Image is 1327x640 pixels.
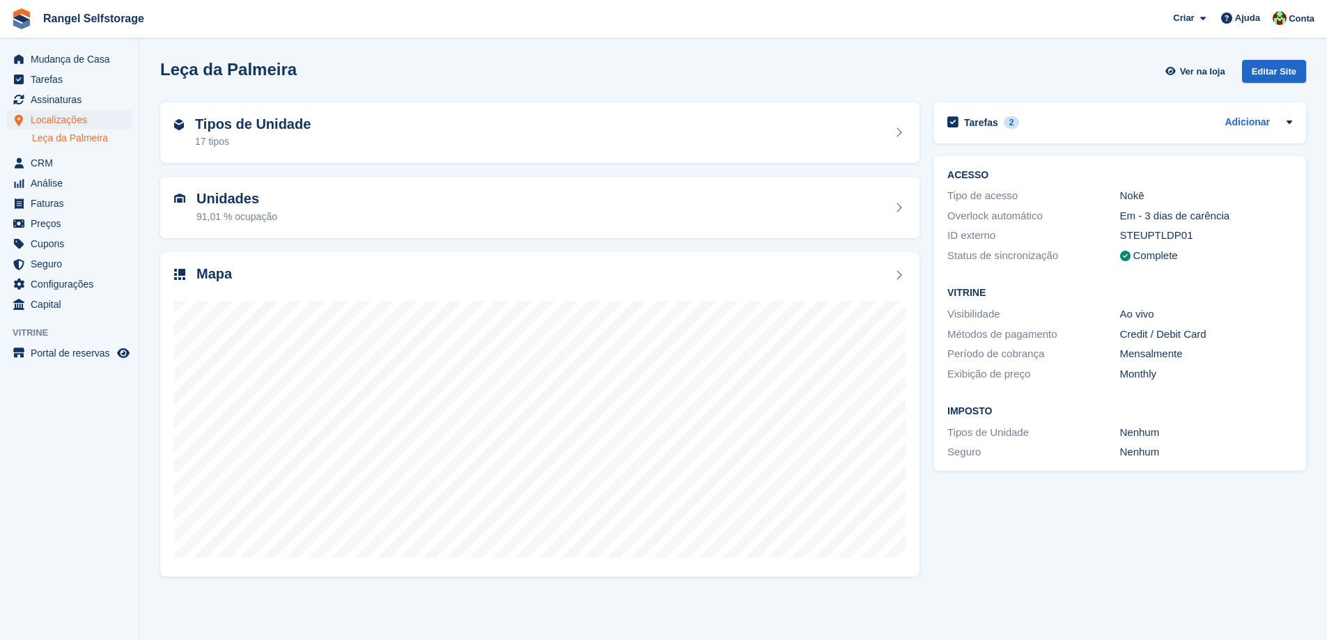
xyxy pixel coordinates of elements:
div: 91,01 % ocupação [196,210,277,224]
div: Mensalmente [1120,346,1292,362]
div: Tipos de Unidade [947,425,1119,441]
span: Faturas [31,194,114,213]
h2: Leça da Palmeira [160,60,297,79]
div: Ao vivo [1120,306,1292,322]
a: Editar Site [1242,60,1306,88]
span: Cupons [31,234,114,253]
div: Visibilidade [947,306,1119,322]
img: Fernando Ferreira [1273,11,1287,25]
a: menu [7,153,132,173]
a: menu [7,173,132,193]
h2: Tarefas [964,116,998,129]
div: Credit / Debit Card [1120,327,1292,343]
h2: Mapa [196,266,232,282]
span: Capital [31,295,114,314]
a: menu [7,49,132,69]
div: Exibição de preço [947,366,1119,382]
h2: Imposto [947,406,1292,417]
a: Mapa [160,252,919,577]
a: menu [7,110,132,130]
span: Mudança de Casa [31,49,114,69]
h2: Vitrine [947,288,1292,299]
span: CRM [31,153,114,173]
a: Loja de pré-visualização [115,345,132,361]
div: ID externo [947,228,1119,244]
h2: Tipos de Unidade [195,116,311,132]
a: Unidades 91,01 % ocupação [160,177,919,238]
div: Editar Site [1242,60,1306,83]
a: menu [7,90,132,109]
img: stora-icon-8386f47178a22dfd0bd8f6a31ec36ba5ce8667c1dd55bd0f319d3a0aa187defe.svg [11,8,32,29]
div: Período de cobrança [947,346,1119,362]
span: Configurações [31,274,114,294]
div: Monthly [1120,366,1292,382]
div: Nokē [1120,188,1292,204]
span: Conta [1289,12,1314,26]
a: Ver na loja [1163,60,1230,83]
div: Tipo de acesso [947,188,1119,204]
div: Métodos de pagamento [947,327,1119,343]
a: menu [7,295,132,314]
a: menu [7,214,132,233]
div: Em - 3 dias de carência [1120,208,1292,224]
a: Rangel Selfstorage [38,7,150,30]
h2: Unidades [196,191,277,207]
span: Análise [31,173,114,193]
h2: ACESSO [947,170,1292,181]
a: menu [7,194,132,213]
a: Tipos de Unidade 17 tipos [160,102,919,164]
a: menu [7,234,132,253]
a: Adicionar [1225,115,1270,131]
div: 2 [1004,116,1020,129]
a: Leça da Palmeira [32,132,132,145]
span: Localizações [31,110,114,130]
div: STEUPTLDP01 [1120,228,1292,244]
span: Preços [31,214,114,233]
img: unit-type-icn-2b2737a686de81e16bb02015468b77c625bbabd49415b5ef34ead5e3b44a266d.svg [174,119,184,130]
a: menu [7,70,132,89]
div: Seguro [947,444,1119,460]
span: Seguro [31,254,114,274]
span: Tarefas [31,70,114,89]
span: Assinaturas [31,90,114,109]
span: Ver na loja [1180,65,1225,79]
span: Ajuda [1235,11,1260,25]
img: unit-icn-7be61d7bf1b0ce9d3e12c5938cc71ed9869f7b940bace4675aadf7bd6d80202e.svg [174,194,185,203]
div: Nenhum [1120,425,1292,441]
span: Criar [1173,11,1194,25]
span: Vitrine [13,326,139,340]
div: Nenhum [1120,444,1292,460]
span: Portal de reservas [31,343,114,363]
div: Complete [1133,248,1178,264]
img: map-icn-33ee37083ee616e46c38cad1a60f524a97daa1e2b2c8c0bc3eb3415660979fc1.svg [174,269,185,280]
a: menu [7,343,132,363]
div: Overlock automático [947,208,1119,224]
div: 17 tipos [195,134,311,149]
div: Status de sincronização [947,248,1119,264]
a: menu [7,274,132,294]
a: menu [7,254,132,274]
